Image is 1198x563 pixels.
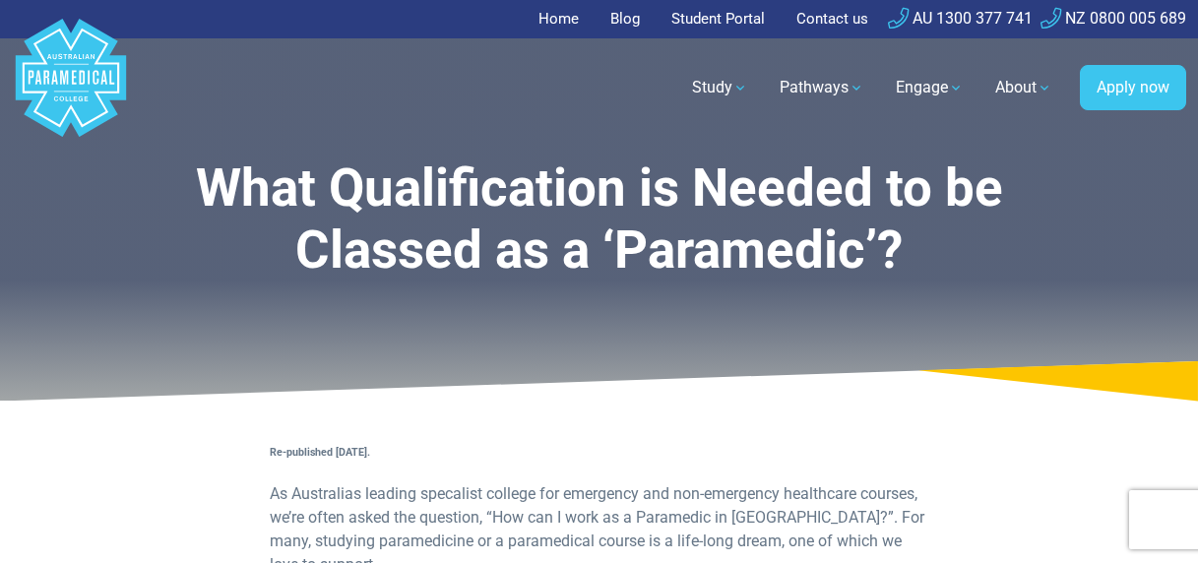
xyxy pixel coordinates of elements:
[680,60,760,115] a: Study
[768,60,876,115] a: Pathways
[1040,9,1186,28] a: NZ 0800 005 689
[158,157,1040,282] h1: What Qualification is Needed to be Classed as a ‘Paramedic’?
[884,60,976,115] a: Engage
[1080,65,1186,110] a: Apply now
[983,60,1064,115] a: About
[270,446,370,459] strong: Re-published [DATE].
[12,38,130,138] a: Australian Paramedical College
[888,9,1033,28] a: AU 1300 377 741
